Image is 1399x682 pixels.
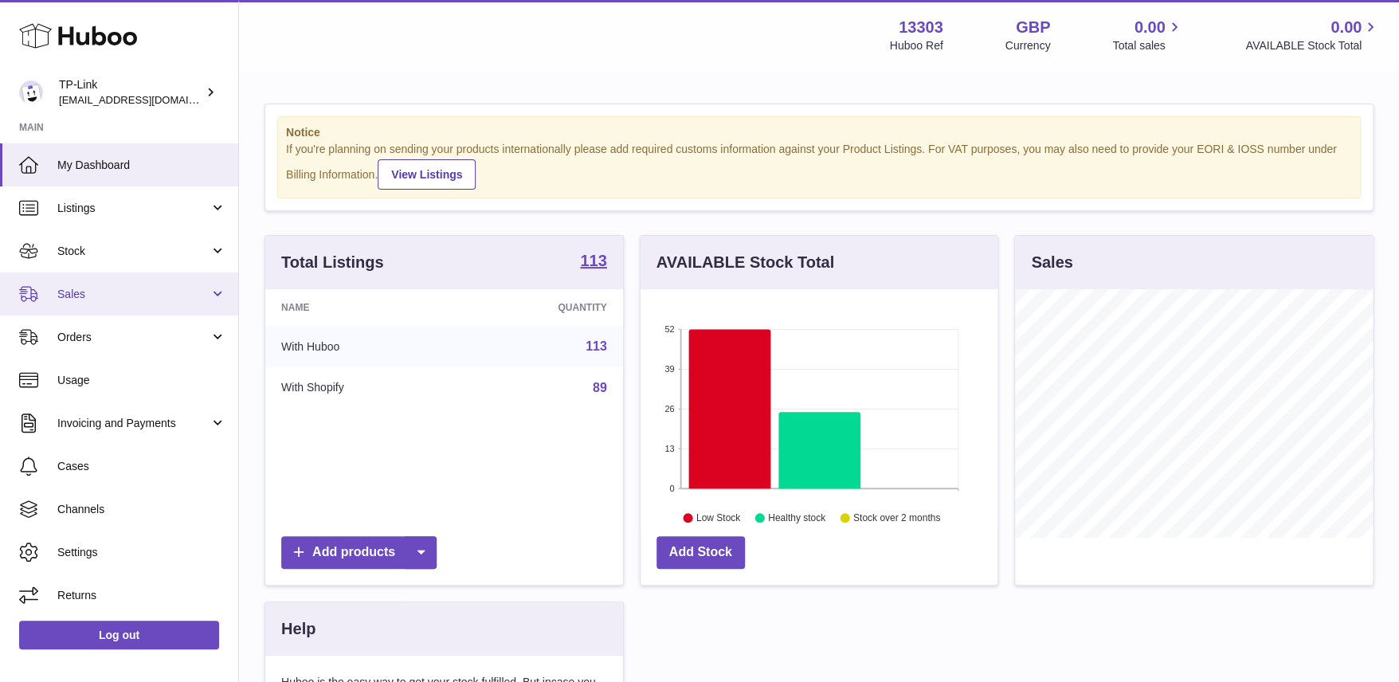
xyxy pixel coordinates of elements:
[664,404,674,414] text: 26
[593,381,607,394] a: 89
[286,125,1352,140] strong: Notice
[853,512,940,523] text: Stock over 2 months
[669,484,674,493] text: 0
[696,512,741,523] text: Low Stock
[1245,17,1380,53] a: 0.00 AVAILABLE Stock Total
[281,252,384,273] h3: Total Listings
[1245,38,1380,53] span: AVAILABLE Stock Total
[286,142,1352,190] div: If you're planning on sending your products internationally please add required customs informati...
[890,38,943,53] div: Huboo Ref
[57,287,210,302] span: Sales
[1134,17,1166,38] span: 0.00
[265,367,458,409] td: With Shopify
[57,459,226,474] span: Cases
[768,512,826,523] text: Healthy stock
[57,330,210,345] span: Orders
[19,80,43,104] img: gaby.chen@tp-link.com
[899,17,943,38] strong: 13303
[57,373,226,388] span: Usage
[458,289,623,326] th: Quantity
[664,324,674,334] text: 52
[580,253,606,268] strong: 113
[57,416,210,431] span: Invoicing and Payments
[1112,17,1183,53] a: 0.00 Total sales
[57,588,226,603] span: Returns
[1112,38,1183,53] span: Total sales
[1031,252,1072,273] h3: Sales
[580,253,606,272] a: 113
[57,158,226,173] span: My Dashboard
[1330,17,1362,38] span: 0.00
[281,618,315,640] h3: Help
[656,252,834,273] h3: AVAILABLE Stock Total
[664,364,674,374] text: 39
[586,339,607,353] a: 113
[1005,38,1051,53] div: Currency
[281,536,437,569] a: Add products
[664,444,674,453] text: 13
[59,77,202,108] div: TP-Link
[265,289,458,326] th: Name
[57,502,226,517] span: Channels
[57,545,226,560] span: Settings
[378,159,476,190] a: View Listings
[1016,17,1050,38] strong: GBP
[57,244,210,259] span: Stock
[59,93,234,106] span: [EMAIL_ADDRESS][DOMAIN_NAME]
[57,201,210,216] span: Listings
[19,621,219,649] a: Log out
[265,326,458,367] td: With Huboo
[656,536,745,569] a: Add Stock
